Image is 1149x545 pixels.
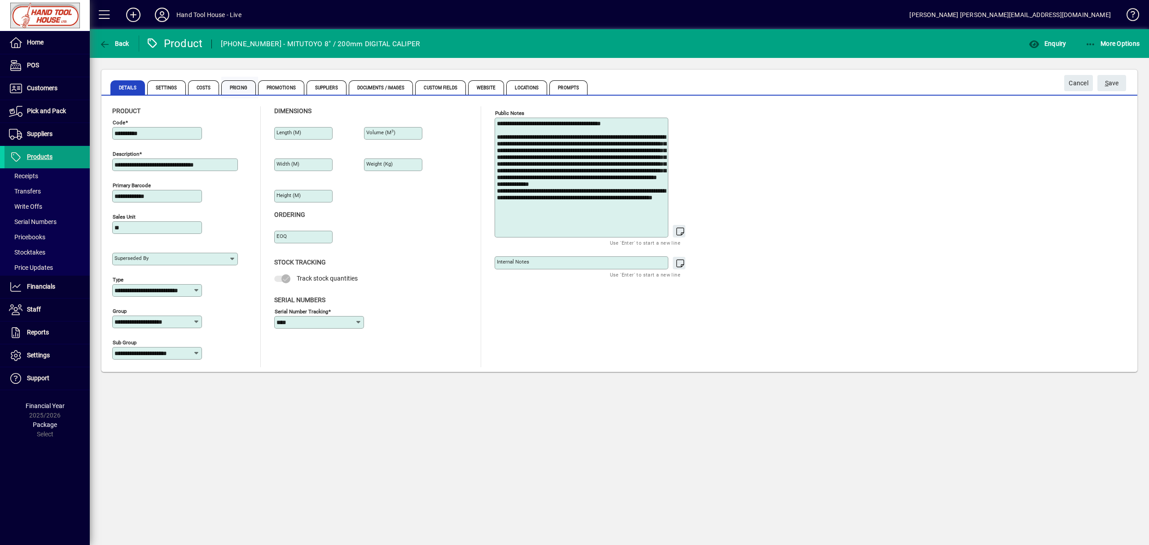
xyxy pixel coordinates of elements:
[497,259,529,265] mat-label: Internal Notes
[4,276,90,298] a: Financials
[119,7,148,23] button: Add
[9,218,57,225] span: Serial Numbers
[113,214,136,220] mat-label: Sales unit
[4,54,90,77] a: POS
[113,119,125,126] mat-label: Code
[27,352,50,359] span: Settings
[297,275,358,282] span: Track stock quantities
[9,249,45,256] span: Stocktakes
[4,199,90,214] a: Write Offs
[113,182,151,189] mat-label: Primary barcode
[1064,75,1093,91] button: Cancel
[4,123,90,145] a: Suppliers
[1026,35,1068,52] button: Enquiry
[4,245,90,260] a: Stocktakes
[27,107,66,114] span: Pick and Pack
[909,8,1111,22] div: [PERSON_NAME] [PERSON_NAME][EMAIL_ADDRESS][DOMAIN_NAME]
[113,339,136,346] mat-label: Sub group
[391,129,394,133] sup: 3
[1069,76,1088,91] span: Cancel
[4,100,90,123] a: Pick and Pack
[4,367,90,390] a: Support
[27,130,53,137] span: Suppliers
[9,233,45,241] span: Pricebooks
[549,80,588,95] span: Prompts
[274,107,311,114] span: Dimensions
[415,80,465,95] span: Custom Fields
[4,321,90,344] a: Reports
[1029,40,1066,47] span: Enquiry
[1120,2,1138,31] a: Knowledge Base
[9,203,42,210] span: Write Offs
[610,237,680,248] mat-hint: Use 'Enter' to start a new line
[506,80,547,95] span: Locations
[4,260,90,275] a: Price Updates
[276,233,287,239] mat-label: EOQ
[221,80,256,95] span: Pricing
[99,40,129,47] span: Back
[147,80,186,95] span: Settings
[27,329,49,336] span: Reports
[27,374,49,382] span: Support
[4,229,90,245] a: Pricebooks
[1097,75,1126,91] button: Save
[221,37,420,51] div: [PHONE_NUMBER] - MITUTOYO 8" / 200mm DIGITAL CALIPER
[495,110,524,116] mat-label: Public Notes
[113,151,139,157] mat-label: Description
[27,39,44,46] span: Home
[610,269,680,280] mat-hint: Use 'Enter' to start a new line
[258,80,304,95] span: Promotions
[1105,76,1119,91] span: ave
[4,168,90,184] a: Receipts
[26,402,65,409] span: Financial Year
[274,211,305,218] span: Ordering
[27,62,39,69] span: POS
[276,192,301,198] mat-label: Height (m)
[188,80,219,95] span: Costs
[146,36,203,51] div: Product
[113,308,127,314] mat-label: Group
[366,129,395,136] mat-label: Volume (m )
[1105,79,1109,87] span: S
[276,161,299,167] mat-label: Width (m)
[4,214,90,229] a: Serial Numbers
[4,77,90,100] a: Customers
[33,421,57,428] span: Package
[27,306,41,313] span: Staff
[112,107,140,114] span: Product
[274,259,326,266] span: Stock Tracking
[349,80,413,95] span: Documents / Images
[274,296,325,303] span: Serial Numbers
[110,80,145,95] span: Details
[148,7,176,23] button: Profile
[468,80,504,95] span: Website
[4,299,90,321] a: Staff
[176,8,241,22] div: Hand Tool House - Live
[9,264,53,271] span: Price Updates
[113,277,123,283] mat-label: Type
[90,35,139,52] app-page-header-button: Back
[9,172,38,180] span: Receipts
[1083,35,1142,52] button: More Options
[1085,40,1140,47] span: More Options
[4,184,90,199] a: Transfers
[276,129,301,136] mat-label: Length (m)
[4,344,90,367] a: Settings
[27,153,53,160] span: Products
[27,283,55,290] span: Financials
[9,188,41,195] span: Transfers
[4,31,90,54] a: Home
[97,35,132,52] button: Back
[275,308,328,314] mat-label: Serial Number tracking
[27,84,57,92] span: Customers
[114,255,149,261] mat-label: Superseded by
[366,161,393,167] mat-label: Weight (Kg)
[307,80,346,95] span: Suppliers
